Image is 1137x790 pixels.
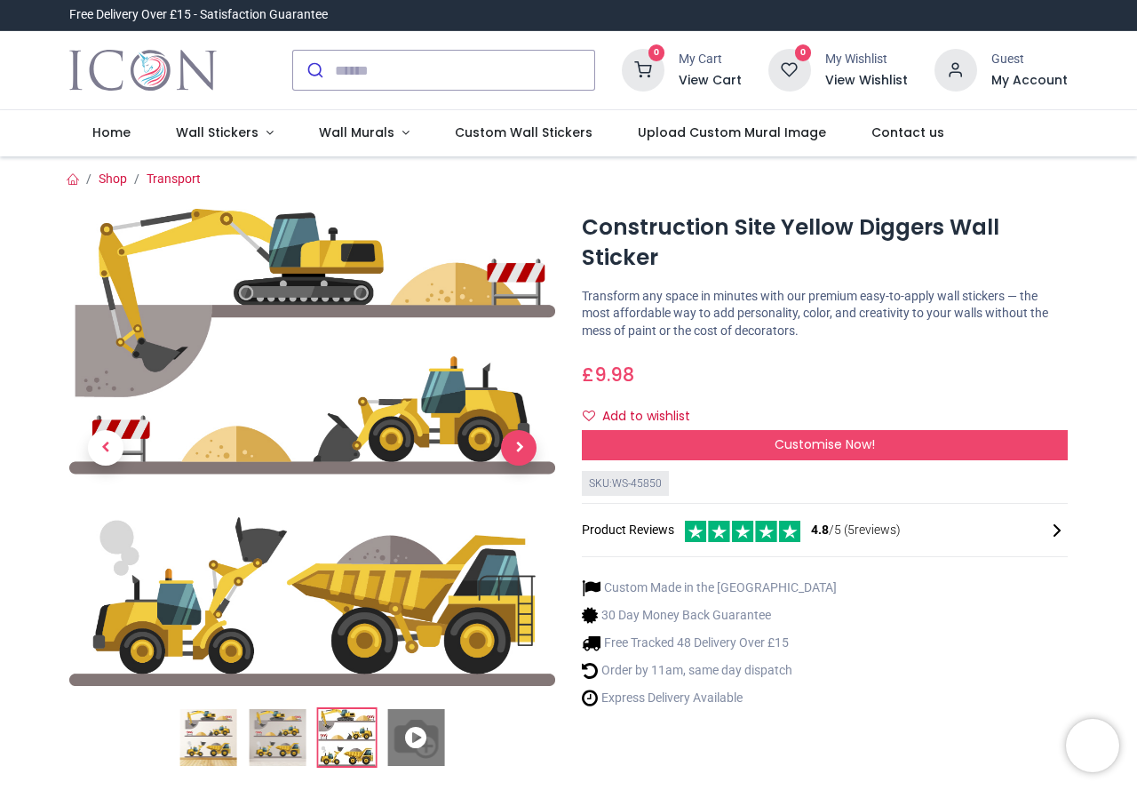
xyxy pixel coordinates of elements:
a: Previous [69,281,142,615]
a: 0 [768,62,811,76]
a: Wall Stickers [154,110,297,156]
a: View Cart [679,72,742,90]
sup: 0 [648,44,665,61]
div: My Wishlist [825,51,908,68]
span: 4.8 [811,523,829,537]
a: Shop [99,172,127,186]
li: Order by 11am, same day dispatch [582,661,837,680]
span: Home [92,124,131,141]
span: Contact us [871,124,944,141]
li: Express Delivery Available [582,689,837,707]
span: Next [501,430,537,466]
a: Wall Murals [296,110,432,156]
a: 0 [622,62,664,76]
button: Add to wishlistAdd to wishlist [582,402,705,432]
img: WS-45850-02 [249,709,306,766]
li: Free Tracked 48 Delivery Over £15 [582,634,837,652]
span: 9.98 [594,362,634,387]
iframe: Customer reviews powered by Trustpilot [695,6,1068,24]
span: Wall Murals [319,124,394,141]
a: Next [482,281,555,615]
span: Custom Wall Stickers [455,124,592,141]
div: Free Delivery Over £15 - Satisfaction Guarantee [69,6,328,24]
img: WS-45850-03 [318,709,375,766]
li: Custom Made in the [GEOGRAPHIC_DATA] [582,579,837,597]
button: Submit [293,51,335,90]
div: My Cart [679,51,742,68]
div: Product Reviews [582,518,1068,542]
span: £ [582,362,634,387]
img: Construction Site Yellow Diggers Wall Sticker [179,709,236,766]
iframe: Brevo live chat [1066,719,1119,772]
a: Logo of Icon Wall Stickers [69,45,216,95]
h1: Construction Site Yellow Diggers Wall Sticker [582,212,1068,274]
p: Transform any space in minutes with our premium easy-to-apply wall stickers — the most affordable... [582,288,1068,340]
img: WS-45850-03 [69,209,555,686]
i: Add to wishlist [583,410,595,422]
sup: 0 [795,44,812,61]
li: 30 Day Money Back Guarantee [582,606,837,625]
span: Customise Now! [775,435,875,453]
a: Transport [147,172,201,186]
span: Wall Stickers [176,124,258,141]
div: Guest [991,51,1068,68]
span: /5 ( 5 reviews) [811,522,901,539]
span: Upload Custom Mural Image [638,124,826,141]
img: Icon Wall Stickers [69,45,216,95]
span: Previous [88,430,123,466]
a: View Wishlist [825,72,908,90]
a: My Account [991,72,1068,90]
div: SKU: WS-45850 [582,471,669,497]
